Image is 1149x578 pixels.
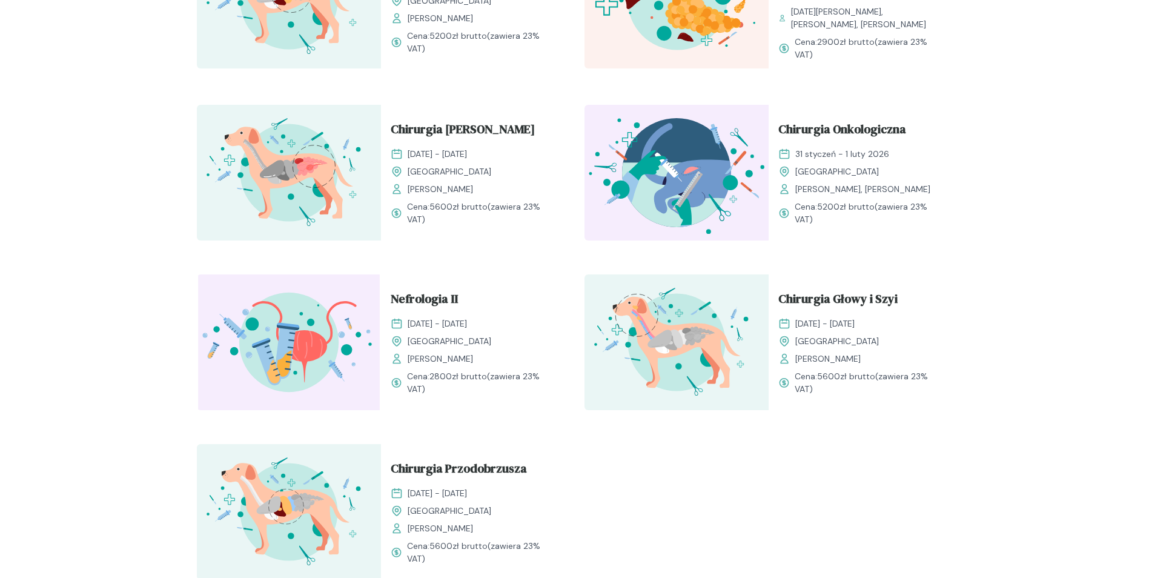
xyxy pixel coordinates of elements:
span: [GEOGRAPHIC_DATA] [408,165,491,178]
a: Chirurgia Onkologiczna [778,120,943,143]
span: [PERSON_NAME], [PERSON_NAME] [795,183,930,196]
span: [DATE] - [DATE] [408,317,467,330]
span: [GEOGRAPHIC_DATA] [408,505,491,517]
span: 5600 zł brutto [817,371,875,382]
span: [DATE] - [DATE] [408,487,467,500]
span: Cena: (zawiera 23% VAT) [795,370,943,396]
span: Cena: (zawiera 23% VAT) [795,201,943,226]
span: [GEOGRAPHIC_DATA] [795,165,879,178]
a: Chirurgia Głowy i Szyi [778,290,943,313]
a: Nefrologia II [391,290,555,313]
span: 31 styczeń - 1 luty 2026 [795,148,889,161]
span: Cena: (zawiera 23% VAT) [407,370,555,396]
span: Cena: (zawiera 23% VAT) [407,201,555,226]
span: Chirurgia Głowy i Szyi [778,290,898,313]
span: 5200 zł brutto [429,30,487,41]
img: ZpbL5h5LeNNTxNpI_ChiruOnko_T.svg [584,105,769,241]
span: [GEOGRAPHIC_DATA] [408,335,491,348]
span: 2800 zł brutto [429,371,487,382]
span: Chirurgia Onkologiczna [778,120,906,143]
span: Nefrologia II [391,290,458,313]
span: 5600 zł brutto [429,540,488,551]
span: 2900 zł brutto [817,36,875,47]
a: Chirurgia Przodobrzusza [391,459,555,482]
span: [GEOGRAPHIC_DATA] [795,335,879,348]
span: [DATE] - [DATE] [408,148,467,161]
span: [PERSON_NAME] [408,522,473,535]
img: ZpbG-x5LeNNTxNnM_ChiruTy%C5%82o_T.svg [197,105,381,241]
span: 5200 zł brutto [817,201,875,212]
img: ZqFXfB5LeNNTxeHy_ChiruGS_T.svg [584,274,769,410]
span: [PERSON_NAME] [408,353,473,365]
span: Chirurgia [PERSON_NAME] [391,120,535,143]
span: [PERSON_NAME] [408,183,473,196]
a: Chirurgia [PERSON_NAME] [391,120,555,143]
span: Cena: (zawiera 23% VAT) [407,540,555,565]
img: ZpgBUh5LeNNTxPrX_Uro_T.svg [197,274,381,410]
span: Cena: (zawiera 23% VAT) [407,30,555,55]
span: [DATE][PERSON_NAME], [PERSON_NAME], [PERSON_NAME] [791,5,943,31]
span: [PERSON_NAME] [408,12,473,25]
span: Cena: (zawiera 23% VAT) [795,36,943,61]
span: 5600 zł brutto [429,201,488,212]
span: Chirurgia Przodobrzusza [391,459,527,482]
span: [DATE] - [DATE] [795,317,855,330]
span: [PERSON_NAME] [795,353,861,365]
